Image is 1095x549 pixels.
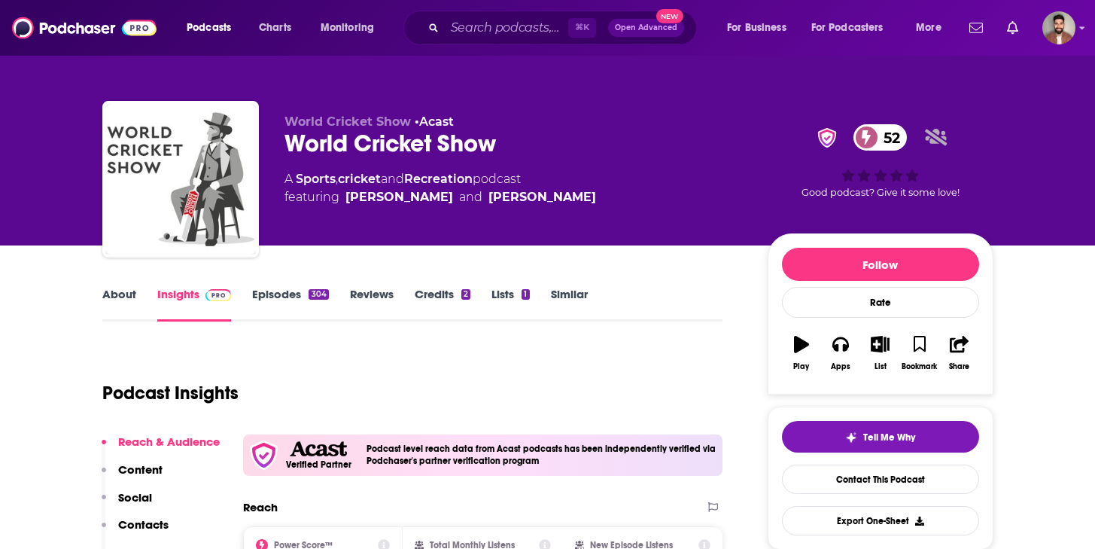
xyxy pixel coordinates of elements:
[1042,11,1075,44] button: Show profile menu
[863,432,915,444] span: Tell Me Why
[102,490,152,518] button: Social
[801,16,905,40] button: open menu
[1042,11,1075,44] span: Logged in as calmonaghan
[350,287,394,322] a: Reviews
[551,287,588,322] a: Similar
[404,172,473,186] a: Recreation
[782,465,979,494] a: Contact This Podcast
[12,14,157,42] img: Podchaser - Follow, Share and Rate Podcasts
[782,326,821,380] button: Play
[608,19,684,37] button: Open AdvancedNew
[1042,11,1075,44] img: User Profile
[782,248,979,281] button: Follow
[568,18,596,38] span: ⌘ K
[768,114,993,208] div: verified Badge52Good podcast? Give it some love!
[176,16,251,40] button: open menu
[252,287,328,322] a: Episodes304
[793,362,809,371] div: Play
[727,17,786,38] span: For Business
[811,17,884,38] span: For Podcasters
[243,500,278,514] h2: Reach
[284,188,596,206] span: featuring
[860,326,899,380] button: List
[459,188,482,206] span: and
[105,104,256,255] img: World Cricket Show
[656,9,683,23] span: New
[286,460,351,469] h5: Verified Partner
[845,432,857,444] img: tell me why sparkle
[336,172,338,186] span: ,
[949,362,969,371] div: Share
[309,289,328,300] div: 304
[491,287,529,322] a: Lists1
[419,114,454,129] a: Acast
[1001,15,1024,41] a: Show notifications dropdown
[367,444,717,466] h4: Podcast level reach data from Acast podcasts has been independently verified via Podchaser's part...
[102,517,169,545] button: Contacts
[716,16,805,40] button: open menu
[338,172,381,186] a: cricket
[118,517,169,532] p: Contacts
[853,124,908,151] a: 52
[415,114,454,129] span: •
[801,187,960,198] span: Good podcast? Give it some love!
[615,24,677,32] span: Open Advanced
[118,490,152,505] p: Social
[488,188,596,206] a: Tony Curr
[118,462,163,477] p: Content
[916,17,941,38] span: More
[461,289,470,300] div: 2
[205,289,232,301] img: Podchaser Pro
[868,124,908,151] span: 52
[102,382,239,404] h1: Podcast Insights
[813,128,841,148] img: verified Badge
[902,362,937,371] div: Bookmark
[905,16,960,40] button: open menu
[118,435,220,449] p: Reach & Audience
[249,16,300,40] a: Charts
[290,441,347,457] img: Acast
[284,170,596,206] div: A podcast
[284,114,411,129] span: World Cricket Show
[259,17,291,38] span: Charts
[939,326,978,380] button: Share
[900,326,939,380] button: Bookmark
[821,326,860,380] button: Apps
[782,506,979,535] button: Export One-Sheet
[782,287,979,318] div: Rate
[874,362,887,371] div: List
[415,287,470,322] a: Credits2
[831,362,850,371] div: Apps
[418,11,711,45] div: Search podcasts, credits, & more...
[102,287,136,322] a: About
[249,441,278,470] img: verfied icon
[102,435,220,462] button: Reach & Audience
[381,172,404,186] span: and
[963,15,989,41] a: Show notifications dropdown
[102,462,163,490] button: Content
[187,17,231,38] span: Podcasts
[296,172,336,186] a: Sports
[445,16,568,40] input: Search podcasts, credits, & more...
[321,17,374,38] span: Monitoring
[522,289,529,300] div: 1
[782,421,979,453] button: tell me why sparkleTell Me Why
[157,287,232,322] a: InsightsPodchaser Pro
[310,16,394,40] button: open menu
[345,188,453,206] a: Adam Bayfield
